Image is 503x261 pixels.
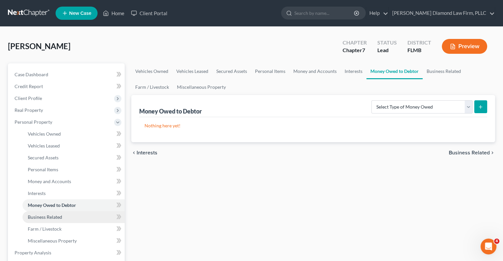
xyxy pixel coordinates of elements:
p: Nothing here yet! [145,122,482,129]
a: Secured Assets [212,63,251,79]
a: Vehicles Owned [131,63,172,79]
span: Case Dashboard [15,72,48,77]
span: Money Owed to Debtor [28,202,76,208]
button: chevron_left Interests [131,150,157,155]
a: Miscellaneous Property [173,79,230,95]
a: Case Dashboard [9,69,125,81]
span: Secured Assets [28,155,59,160]
span: Interests [28,190,46,196]
span: New Case [69,11,91,16]
div: FLMB [407,47,431,54]
a: Vehicles Leased [22,140,125,152]
a: Interests [22,187,125,199]
a: Miscellaneous Property [22,235,125,247]
div: Chapter [343,39,367,47]
span: 7 [362,47,365,53]
a: Money and Accounts [289,63,341,79]
a: Client Portal [128,7,171,19]
a: Help [366,7,388,19]
input: Search by name... [294,7,355,19]
a: Business Related [423,63,465,79]
span: Property Analysis [15,250,51,255]
span: Credit Report [15,83,43,89]
span: Money and Accounts [28,179,71,184]
a: Personal Items [251,63,289,79]
span: [PERSON_NAME] [8,41,70,51]
span: Personal Items [28,167,58,172]
i: chevron_left [131,150,137,155]
span: Interests [137,150,157,155]
span: Vehicles Owned [28,131,61,137]
a: Home [100,7,128,19]
button: Preview [442,39,487,54]
a: Farm / Livestock [22,223,125,235]
span: Client Profile [15,95,42,101]
iframe: Intercom live chat [481,239,496,254]
a: Secured Assets [22,152,125,164]
span: Farm / Livestock [28,226,62,232]
a: Property Analysis [9,247,125,259]
a: Business Related [22,211,125,223]
a: Vehicles Owned [22,128,125,140]
span: 4 [494,239,499,244]
span: Vehicles Leased [28,143,60,148]
a: Money and Accounts [22,176,125,187]
div: Money Owed to Debtor [139,107,203,115]
button: Business Related chevron_right [449,150,495,155]
a: Credit Report [9,81,125,92]
span: Miscellaneous Property [28,238,77,244]
div: Chapter [343,47,367,54]
a: Personal Items [22,164,125,176]
a: Vehicles Leased [172,63,212,79]
a: Farm / Livestock [131,79,173,95]
i: chevron_right [490,150,495,155]
div: Lead [377,47,397,54]
span: Business Related [449,150,490,155]
span: Real Property [15,107,43,113]
a: Interests [341,63,366,79]
span: Personal Property [15,119,52,125]
a: Money Owed to Debtor [22,199,125,211]
span: Business Related [28,214,62,220]
a: [PERSON_NAME] Diamond Law Firm, PLLC [389,7,495,19]
a: Money Owed to Debtor [366,63,423,79]
div: Status [377,39,397,47]
div: District [407,39,431,47]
